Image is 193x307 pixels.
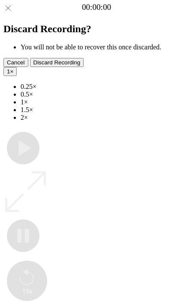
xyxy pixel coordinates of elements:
li: You will not be able to recover this once discarded. [21,43,190,51]
button: Cancel [3,58,28,67]
li: 0.25× [21,83,190,91]
li: 1.5× [21,106,190,114]
a: 00:00:00 [82,3,111,12]
li: 1× [21,98,190,106]
button: 1× [3,67,17,76]
li: 2× [21,114,190,122]
h2: Discard Recording? [3,23,190,35]
li: 0.5× [21,91,190,98]
span: 1 [7,68,10,75]
button: Discard Recording [30,58,84,67]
